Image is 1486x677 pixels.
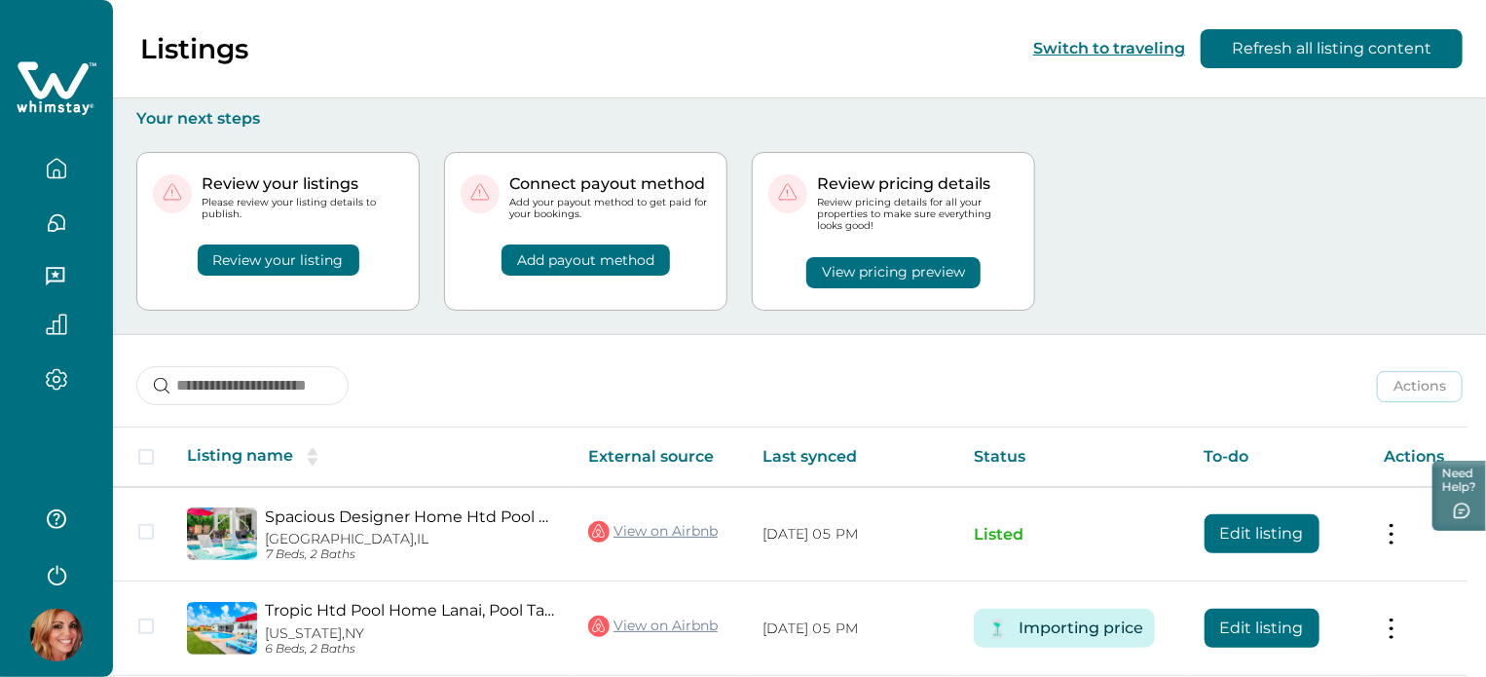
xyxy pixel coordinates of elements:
[1019,609,1143,648] button: Importing price
[1033,39,1185,57] button: Switch to traveling
[265,625,557,642] p: [US_STATE], NY
[265,547,557,562] p: 7 Beds, 2 Baths
[588,519,718,545] a: View on Airbnb
[817,174,1019,194] p: Review pricing details
[202,197,403,220] p: Please review your listing details to publish.
[202,174,403,194] p: Review your listings
[1368,428,1467,487] th: Actions
[985,617,1010,641] img: Timer
[265,601,557,620] a: Tropic Htd Pool Home Lanai, Pool Table, Ping Pong
[762,620,943,639] p: [DATE] 05 PM
[265,508,557,526] a: Spacious Designer Home Htd Pool Near [GEOGRAPHIC_DATA]
[1377,371,1463,402] button: Actions
[762,525,943,545] p: [DATE] 05 PM
[806,257,981,288] button: View pricing preview
[974,525,1173,545] p: Listed
[265,642,557,657] p: 6 Beds, 2 Baths
[1189,428,1368,487] th: To-do
[509,197,711,220] p: Add your payout method to get paid for your bookings.
[198,244,359,276] button: Review your listing
[817,197,1019,233] p: Review pricing details for all your properties to make sure everything looks good!
[187,602,257,655] img: propertyImage_Tropic Htd Pool Home Lanai, Pool Table, Ping Pong
[958,428,1189,487] th: Status
[140,32,248,65] p: Listings
[171,428,573,487] th: Listing name
[265,531,557,547] p: [GEOGRAPHIC_DATA], IL
[1205,609,1319,648] button: Edit listing
[30,609,83,661] img: Whimstay Host
[573,428,747,487] th: External source
[187,508,257,560] img: propertyImage_Spacious Designer Home Htd Pool Near Atlantic Ave
[509,174,711,194] p: Connect payout method
[136,109,1463,129] p: Your next steps
[502,244,670,276] button: Add payout method
[1201,29,1463,68] button: Refresh all listing content
[747,428,958,487] th: Last synced
[1205,514,1319,553] button: Edit listing
[588,614,718,639] a: View on Airbnb
[293,447,332,467] button: sorting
